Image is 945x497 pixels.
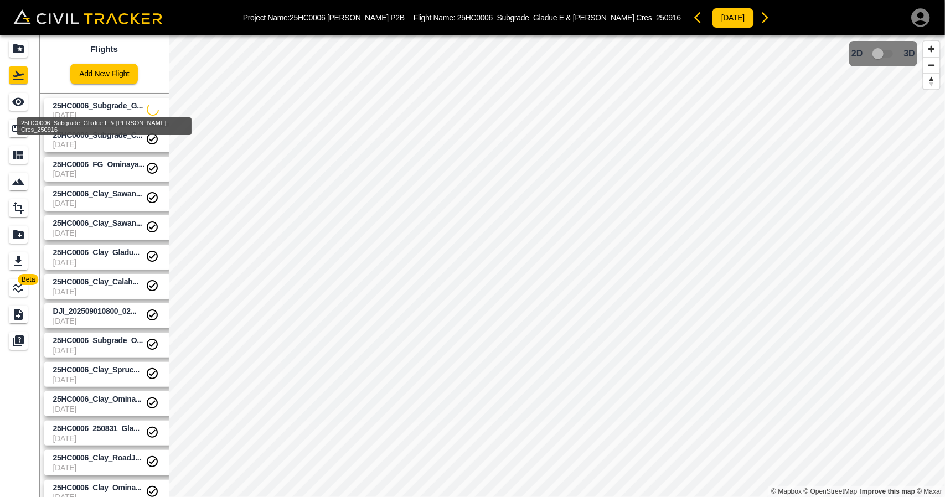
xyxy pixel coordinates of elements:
button: Reset bearing to north [923,73,939,89]
div: 25HC0006_Subgrade_Gladue E & [PERSON_NAME] Cres_250916 [17,117,192,135]
span: 3D model not uploaded yet [867,43,900,64]
a: Maxar [917,488,942,495]
canvas: Map [169,35,945,497]
button: Zoom in [923,41,939,57]
a: Map feedback [860,488,915,495]
p: Flight Name: [414,13,681,22]
a: Mapbox [771,488,802,495]
img: Civil Tracker [13,9,162,25]
span: 3D [904,49,915,59]
span: 25HC0006_Subgrade_Gladue E & [PERSON_NAME] Cres_250916 [457,13,681,22]
button: Zoom out [923,57,939,73]
p: Project Name: 25HC0006 [PERSON_NAME] P2B [243,13,405,22]
button: [DATE] [712,8,754,28]
a: OpenStreetMap [804,488,858,495]
span: 2D [851,49,863,59]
